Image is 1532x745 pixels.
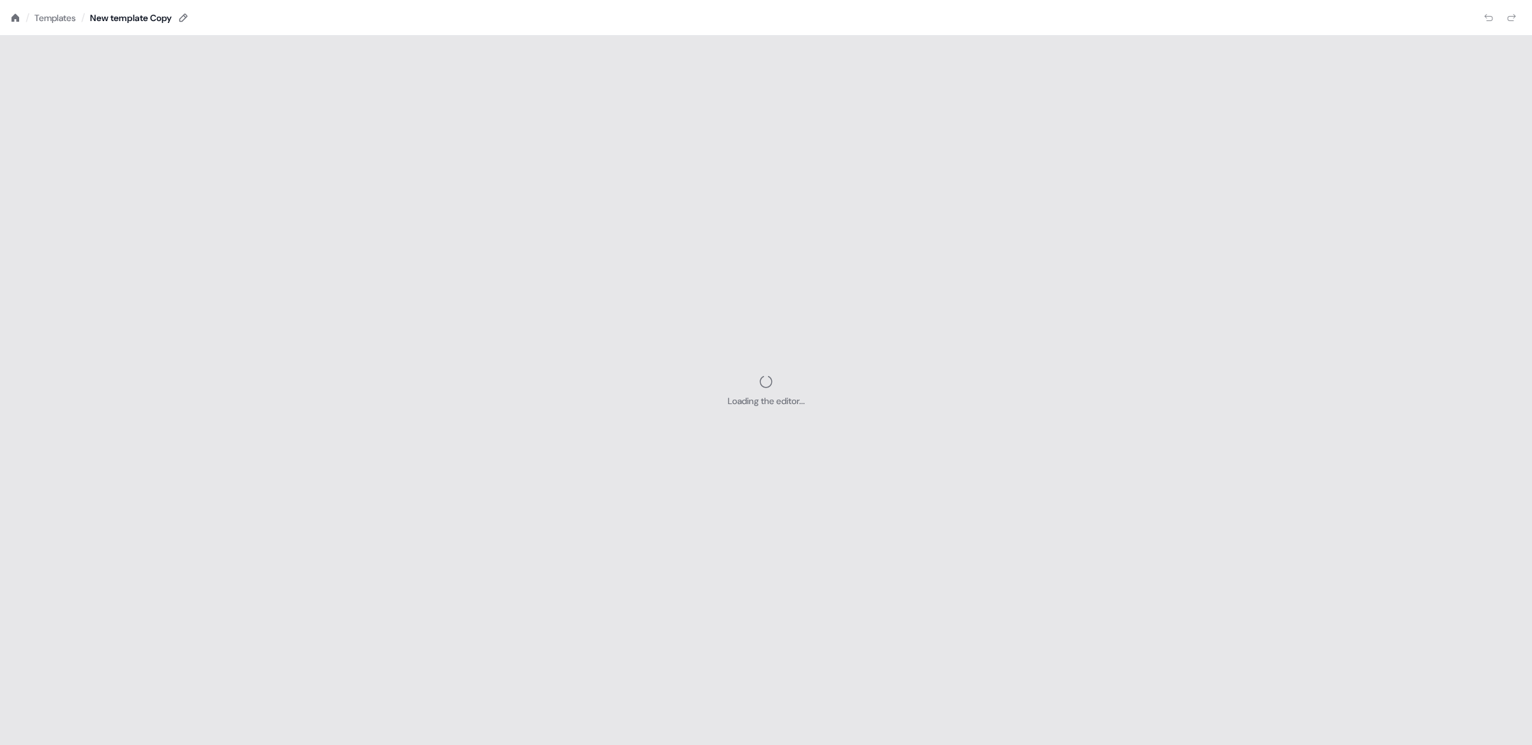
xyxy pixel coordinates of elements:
a: Templates [34,11,76,24]
div: / [81,11,85,25]
div: New template Copy [90,11,172,24]
div: / [26,11,29,25]
div: Loading the editor... [728,395,805,407]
